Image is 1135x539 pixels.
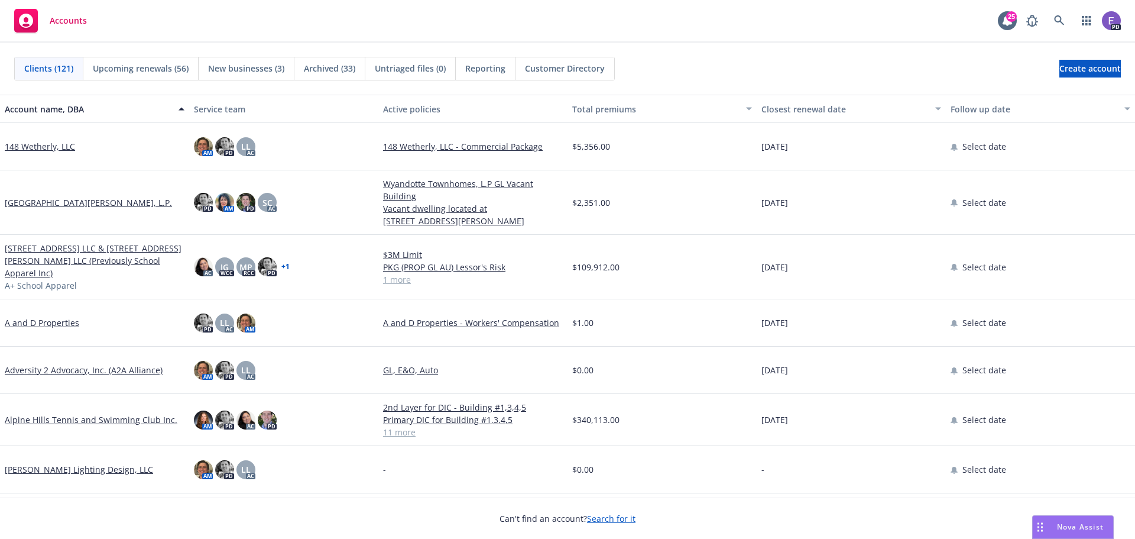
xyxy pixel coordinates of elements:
span: Reporting [465,62,505,75]
a: Alpine Hills Tennis and Swimming Club Inc. [5,414,177,426]
span: $1.00 [572,317,594,329]
span: Accounts [50,16,87,25]
div: Account name, DBA [5,103,171,115]
img: photo [1102,11,1121,30]
div: Total premiums [572,103,739,115]
span: Untriaged files (0) [375,62,446,75]
span: MP [239,261,252,273]
span: $109,912.00 [572,261,620,273]
span: Select date [962,317,1006,329]
a: [PERSON_NAME] Lighting Design, LLC [5,463,153,476]
span: $340,113.00 [572,414,620,426]
img: photo [258,257,277,276]
a: GL, E&O, Auto [383,364,563,376]
a: Vacant dwelling located at [STREET_ADDRESS][PERSON_NAME] [383,202,563,227]
img: photo [194,460,213,479]
img: photo [258,411,277,430]
span: Clients (121) [24,62,73,75]
span: LL [241,463,251,476]
img: photo [194,193,213,212]
button: Total premiums [567,95,757,123]
span: $0.00 [572,364,594,376]
a: 2nd Layer for DIC - Building #1,3,4,5 [383,401,563,414]
span: [DATE] [761,140,788,153]
a: Accounts [9,4,92,37]
a: + 1 [281,263,290,270]
span: Select date [962,140,1006,153]
a: PKG (PROP GL AU) Lessor's Risk [383,261,563,273]
span: - [383,463,386,476]
a: A and D Properties [5,317,79,329]
span: Select date [962,196,1006,209]
span: $0.00 [572,463,594,476]
a: Report a Bug [1020,9,1044,33]
a: 11 more [383,426,563,438]
span: Archived (33) [304,62,355,75]
a: Primary DIC for Building #1,3,4,5 [383,414,563,426]
div: 25 [1006,11,1017,22]
span: - [761,463,764,476]
div: Closest renewal date [761,103,928,115]
span: LL [220,317,229,329]
span: A+ School Apparel [5,279,77,292]
a: Create account [1059,60,1121,78]
img: photo [236,411,255,430]
span: [DATE] [761,364,788,376]
div: Drag to move [1033,516,1048,538]
span: LL [241,140,251,153]
button: Active policies [378,95,567,123]
img: photo [194,411,213,430]
button: Follow up date [946,95,1135,123]
a: $3M Limit [383,248,563,261]
img: photo [194,137,213,156]
span: LL [241,364,251,376]
a: [GEOGRAPHIC_DATA][PERSON_NAME], L.P. [5,196,172,209]
span: [DATE] [761,317,788,329]
span: $2,351.00 [572,196,610,209]
span: Select date [962,261,1006,273]
span: Customer Directory [525,62,605,75]
a: Switch app [1075,9,1098,33]
a: Adversity 2 Advocacy, Inc. (A2A Alliance) [5,364,163,376]
span: JG [220,261,229,273]
img: photo [236,314,255,333]
button: Nova Assist [1032,515,1114,539]
a: [STREET_ADDRESS] LLC & [STREET_ADDRESS][PERSON_NAME] LLC (Previously School Apparel Inc) [5,242,184,279]
img: photo [194,314,213,333]
img: photo [215,137,234,156]
img: photo [215,193,234,212]
div: Service team [194,103,374,115]
span: $5,356.00 [572,140,610,153]
div: Follow up date [951,103,1117,115]
a: Search for it [587,513,635,524]
span: SC [262,196,273,209]
button: Service team [189,95,378,123]
span: Select date [962,364,1006,376]
span: Select date [962,463,1006,476]
span: Nova Assist [1057,522,1104,532]
span: [DATE] [761,261,788,273]
span: [DATE] [761,196,788,209]
a: A and D Properties - Workers' Compensation [383,317,563,329]
img: photo [194,361,213,380]
img: photo [215,411,234,430]
span: New businesses (3) [208,62,284,75]
a: 148 Wetherly, LLC - Commercial Package [383,140,563,153]
button: Closest renewal date [757,95,946,123]
a: Search [1048,9,1071,33]
span: Upcoming renewals (56) [93,62,189,75]
span: [DATE] [761,414,788,426]
a: 148 Wetherly, LLC [5,140,75,153]
img: photo [215,361,234,380]
img: photo [215,460,234,479]
span: Select date [962,414,1006,426]
span: Can't find an account? [500,512,635,525]
a: 1 more [383,273,563,286]
a: Wyandotte Townhomes, L.P GL Vacant Building [383,177,563,202]
img: photo [236,193,255,212]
